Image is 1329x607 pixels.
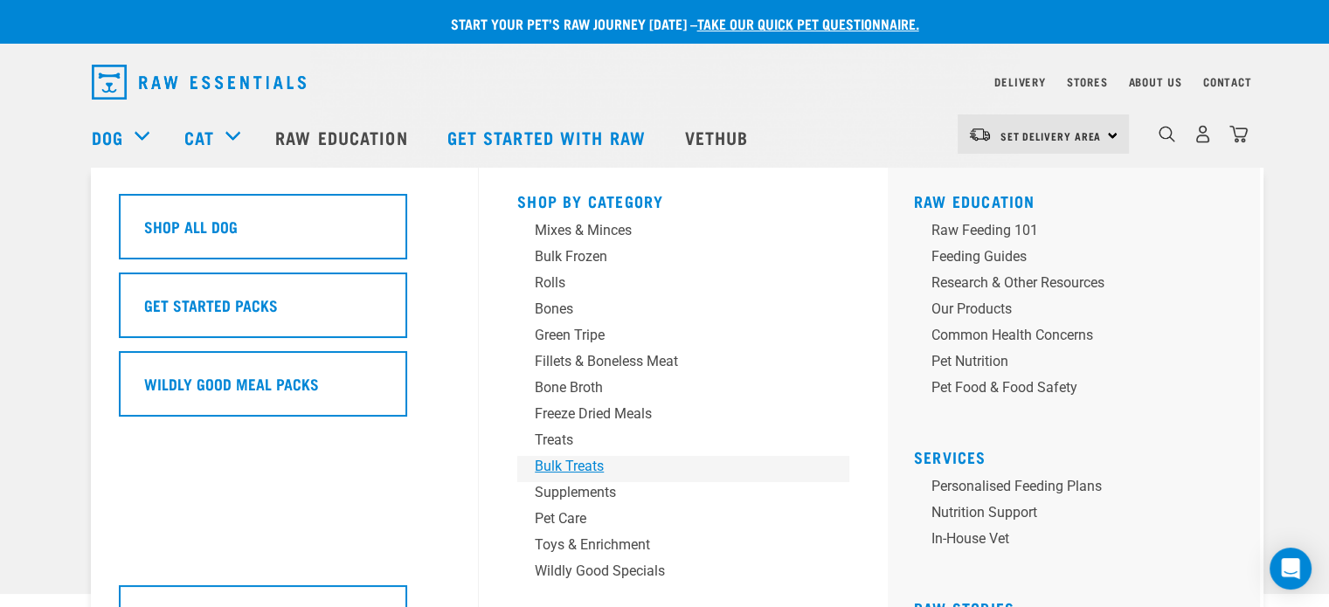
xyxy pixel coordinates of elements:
div: Treats [535,430,807,451]
a: Raw Education [258,102,429,172]
h5: Get Started Packs [144,293,278,316]
a: Get started with Raw [430,102,668,172]
div: Open Intercom Messenger [1270,548,1312,590]
a: Delivery [994,79,1045,85]
a: Get Started Packs [119,272,451,351]
a: Raw Education [914,197,1035,205]
a: Bone Broth [517,377,849,404]
div: Research & Other Resources [931,272,1204,293]
div: Wildly Good Specials [535,561,807,582]
a: In-house vet [914,528,1246,555]
a: Shop All Dog [119,194,451,272]
div: Fillets & Boneless Meat [535,351,807,372]
a: Feeding Guides [914,246,1246,272]
img: home-icon@2x.png [1229,125,1248,143]
a: Bones [517,299,849,325]
a: Rolls [517,272,849,299]
a: Research & Other Resources [914,272,1246,299]
a: About Us [1128,79,1181,85]
a: Pet Care [517,508,849,535]
a: Common Health Concerns [914,325,1246,351]
h5: Shop By Category [517,192,849,206]
a: Cat [184,124,214,150]
a: Green Tripe [517,325,849,351]
div: Rolls [535,272,807,293]
div: Toys & Enrichment [535,535,807,555]
a: Freeze Dried Meals [517,404,849,430]
a: Wildly Good Specials [517,561,849,587]
a: Personalised Feeding Plans [914,476,1246,502]
a: Pet Nutrition [914,351,1246,377]
div: Pet Care [535,508,807,529]
nav: dropdown navigation [78,58,1252,107]
div: Bulk Frozen [535,246,807,267]
a: Bulk Treats [517,456,849,482]
a: Fillets & Boneless Meat [517,351,849,377]
div: Pet Food & Food Safety [931,377,1204,398]
a: Raw Feeding 101 [914,220,1246,246]
div: Bulk Treats [535,456,807,477]
a: Pet Food & Food Safety [914,377,1246,404]
div: Supplements [535,482,807,503]
div: Bone Broth [535,377,807,398]
img: Raw Essentials Logo [92,65,306,100]
div: Freeze Dried Meals [535,404,807,424]
a: Wildly Good Meal Packs [119,351,451,430]
img: van-moving.png [968,127,992,142]
div: Feeding Guides [931,246,1204,267]
h5: Services [914,448,1246,462]
div: Green Tripe [535,325,807,346]
h5: Wildly Good Meal Packs [144,372,319,395]
span: Set Delivery Area [1000,133,1102,139]
a: take our quick pet questionnaire. [697,19,919,27]
a: Our Products [914,299,1246,325]
h5: Shop All Dog [144,215,238,238]
a: Dog [92,124,123,150]
a: Mixes & Minces [517,220,849,246]
a: Contact [1203,79,1252,85]
a: Bulk Frozen [517,246,849,272]
a: Supplements [517,482,849,508]
div: Our Products [931,299,1204,320]
a: Treats [517,430,849,456]
a: Toys & Enrichment [517,535,849,561]
img: home-icon-1@2x.png [1159,126,1175,142]
div: Raw Feeding 101 [931,220,1204,241]
img: user.png [1194,125,1212,143]
div: Bones [535,299,807,320]
div: Pet Nutrition [931,351,1204,372]
a: Vethub [668,102,771,172]
div: Common Health Concerns [931,325,1204,346]
a: Nutrition Support [914,502,1246,528]
a: Stores [1067,79,1108,85]
div: Mixes & Minces [535,220,807,241]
